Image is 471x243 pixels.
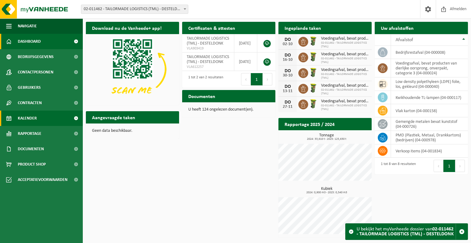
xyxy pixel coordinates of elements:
[375,22,420,34] h2: Uw afvalstoffen
[234,53,257,71] td: [DATE]
[18,65,53,80] span: Contactpersonen
[391,104,468,117] td: vlak karton (04-000158)
[281,37,294,42] div: DO
[321,57,369,64] span: 02-011462 - TAILORMADE LOGISTICS (TML)
[18,111,37,126] span: Kalender
[443,160,455,172] button: 1
[321,36,369,41] span: Voedingsafval, bevat producten van dierlijke oorsprong, onverpakt, categorie 3
[391,46,468,59] td: bedrijfsrestafval (04-000008)
[182,22,241,34] h2: Certificaten & attesten
[18,80,41,95] span: Gebruikers
[391,77,468,91] td: low density polyethyleen (LDPE) folie, los, gekleurd (04-000040)
[18,157,46,172] span: Product Shop
[308,36,319,46] img: WB-0060-HPE-GN-50
[321,52,369,57] span: Voedingsafval, bevat producten van dierlijke oorsprong, onverpakt, categorie 3
[308,83,319,93] img: WB-0060-HPE-GN-50
[391,91,468,104] td: kwikhoudende TL-lampen (04-000117)
[281,58,294,62] div: 16-10
[391,117,468,131] td: gemengde metalen bevat kunststof (04-000726)
[321,83,369,88] span: Voedingsafval, bevat producten van dierlijke oorsprong, onverpakt, categorie 3
[321,41,369,49] span: 02-011462 - TAILORMADE LOGISTICS (TML)
[281,133,372,141] h3: Tonnage
[391,131,468,144] td: PMD (Plastiek, Metaal, Drankkartons) (bedrijven) (04-000978)
[92,129,173,133] p: Geen data beschikbaar.
[263,73,272,85] button: Next
[241,73,251,85] button: Previous
[188,108,269,112] p: U heeft 124 ongelezen document(en).
[321,68,369,73] span: Voedingsafval, bevat producten van dierlijke oorsprong, onverpakt, categorie 3
[357,227,454,237] strong: 02-011462 - TAILORMADE LOGISTICS (TML) - DESTELDONK
[434,160,443,172] button: Previous
[281,53,294,58] div: DO
[308,99,319,109] img: WB-0060-HPE-GN-50
[455,160,465,172] button: Next
[326,130,371,142] a: Bekijk rapportage
[251,73,263,85] button: 1
[308,67,319,78] img: WB-0060-HPE-GN-50
[182,90,221,102] h2: Documenten
[187,65,229,69] span: VLA612257
[281,191,372,194] span: 2024: 0,900 m3 - 2025: 0,540 m3
[378,159,416,173] div: 1 tot 8 van 8 resultaten
[278,22,327,34] h2: Ingeplande taken
[187,36,229,46] span: TAILORMADE LOGISTICS (TML) - DESTELDONK
[18,141,44,157] span: Documenten
[86,22,168,34] h2: Download nu de Vanheede+ app!
[281,84,294,89] div: DO
[281,69,294,73] div: DO
[187,55,229,64] span: TAILORMADE LOGISTICS (TML) - DESTELDONK
[187,46,229,51] span: VLA903419
[321,99,369,104] span: Voedingsafval, bevat producten van dierlijke oorsprong, onverpakt, categorie 3
[18,34,41,49] span: Dashboard
[321,88,369,96] span: 02-011462 - TAILORMADE LOGISTICS (TML)
[281,105,294,109] div: 27-11
[281,89,294,93] div: 13-11
[357,224,456,240] div: U bekijkt het myVanheede dossier van
[86,34,179,104] img: Download de VHEPlus App
[281,187,372,194] h3: Kubiek
[281,138,372,141] span: 2024: 33,610 t - 2025: 125,630 t
[185,73,223,86] div: 1 tot 2 van 2 resultaten
[391,59,468,77] td: voedingsafval, bevat producten van dierlijke oorsprong, onverpakt, categorie 3 (04-000024)
[308,52,319,62] img: WB-0060-HPE-GN-50
[396,37,413,42] span: Afvalstof
[281,100,294,105] div: DO
[18,49,54,65] span: Bedrijfsgegevens
[18,126,41,141] span: Rapportage
[234,34,257,53] td: [DATE]
[18,18,37,34] span: Navigatie
[278,118,341,130] h2: Rapportage 2025 / 2024
[86,111,141,123] h2: Aangevraagde taken
[321,73,369,80] span: 02-011462 - TAILORMADE LOGISTICS (TML)
[281,73,294,78] div: 30-10
[18,172,67,187] span: Acceptatievoorwaarden
[81,5,188,14] span: 02-011462 - TAILORMADE LOGISTICS (TML) - DESTELDONK
[321,104,369,111] span: 02-011462 - TAILORMADE LOGISTICS (TML)
[18,95,42,111] span: Contracten
[281,42,294,46] div: 02-10
[391,144,468,158] td: verkoop items (04-001834)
